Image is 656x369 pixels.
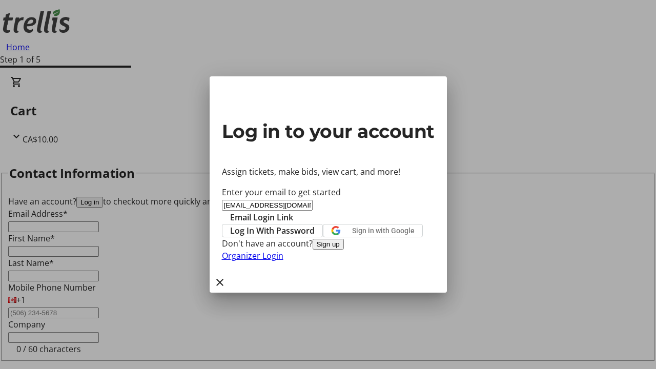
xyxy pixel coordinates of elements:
button: Sign up [313,239,344,250]
span: Log In With Password [230,224,315,237]
h2: Log in to your account [222,117,435,145]
span: Sign in with Google [352,227,415,235]
button: Log In With Password [222,224,323,237]
button: Email Login Link [222,211,301,223]
button: Close [210,272,230,293]
label: Enter your email to get started [222,187,341,198]
span: Email Login Link [230,211,293,223]
input: Email Address [222,200,313,211]
a: Organizer Login [222,250,283,261]
button: Sign in with Google [323,224,423,237]
p: Assign tickets, make bids, view cart, and more! [222,166,435,178]
div: Don't have an account? [222,237,435,250]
